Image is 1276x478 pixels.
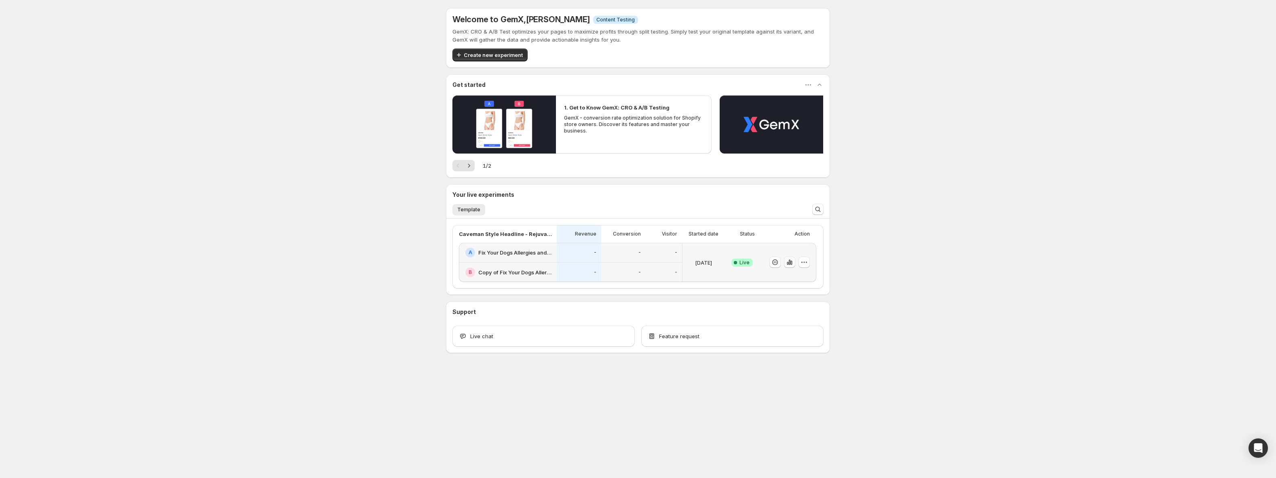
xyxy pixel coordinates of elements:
p: - [638,269,641,276]
h2: Copy of Fix Your Dogs Allergies and Itching [478,268,552,276]
p: GemX - conversion rate optimization solution for Shopify store owners. Discover its features and ... [564,115,703,134]
h2: B [469,269,472,276]
span: 1 / 2 [483,162,491,170]
p: Conversion [613,231,641,237]
h2: A [469,249,472,256]
button: Play video [452,95,556,154]
h3: Support [452,308,476,316]
nav: Pagination [452,160,475,171]
p: [DATE] [695,259,712,267]
span: , [PERSON_NAME] [524,15,590,24]
p: Action [794,231,810,237]
p: Caveman Style Headline - Rejuvaknee - [DATE] [459,230,552,238]
div: Open Intercom Messenger [1249,438,1268,458]
span: Feature request [659,332,699,340]
p: Visitor [662,231,677,237]
button: Next [463,160,475,171]
p: - [594,249,596,256]
p: - [638,249,641,256]
p: Started date [689,231,718,237]
button: Create new experiment [452,48,528,61]
span: Create new experiment [464,51,523,59]
p: - [675,269,677,276]
span: Live [739,259,750,266]
h2: 1. Get to Know GemX: CRO & A/B Testing [564,103,670,112]
span: Live chat [470,332,493,340]
p: GemX: CRO & A/B Test optimizes your pages to maximize profits through split testing. Simply test ... [452,27,824,44]
button: Play video [720,95,823,154]
span: Template [457,206,480,213]
h3: Get started [452,81,486,89]
p: Status [740,231,755,237]
p: - [594,269,596,276]
p: Revenue [575,231,596,237]
h2: Fix Your Dogs Allergies and Itching [478,248,552,257]
h3: Your live experiments [452,191,514,199]
button: Search and filter results [812,204,824,215]
h5: Welcome to GemX [452,15,590,24]
span: Content Testing [596,17,635,23]
p: - [675,249,677,256]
